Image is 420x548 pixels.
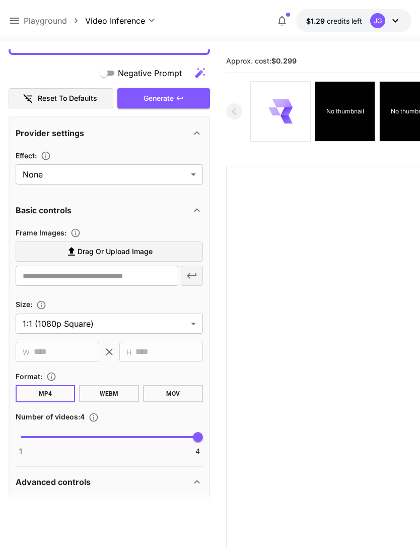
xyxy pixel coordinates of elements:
p: Provider settings [16,127,84,139]
button: Choose the file format for the output video. [42,372,60,382]
div: Advanced controls [16,470,203,494]
span: W [23,346,30,358]
span: Number of videos : 4 [16,412,85,421]
button: Upload frame images. [66,228,85,238]
button: Adjust the dimensions of the generated image by specifying its width and height in pixels, or sel... [32,300,50,310]
b: $0.299 [271,56,297,65]
span: 4 [195,446,200,456]
span: Drag or upload image [78,246,153,258]
span: Generate [144,92,174,105]
span: Frame Images : [16,228,66,237]
p: Basic controls [16,204,72,216]
div: Basic controls [16,198,203,222]
span: Size : [16,300,32,309]
button: Generate [117,88,210,109]
button: $1.28912JG [296,9,411,32]
div: $1.28912 [306,16,362,26]
span: Video Inference [85,15,145,27]
span: credits left [327,17,362,25]
span: 1:1 (1080p Square) [23,318,187,330]
button: Reset to defaults [9,88,113,109]
span: Approx. cost: [226,56,297,65]
div: JG [370,13,385,28]
button: WEBM [79,385,139,402]
button: Specify how many videos to generate in a single request. Each video generation will be charged se... [85,412,103,422]
span: H [126,346,131,358]
span: Effect : [16,151,37,160]
p: Advanced controls [16,476,91,488]
span: Format : [16,372,42,381]
span: 1 [19,446,22,456]
span: $1.29 [306,17,327,25]
span: Negative Prompt [118,67,182,79]
label: Drag or upload image [16,241,203,262]
p: No thumbnail [326,107,364,116]
button: MOV [143,385,203,402]
button: MP4 [16,385,76,402]
span: None [23,168,187,180]
nav: breadcrumb [24,15,85,27]
div: Provider settings [16,121,203,145]
a: Playground [24,15,67,27]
